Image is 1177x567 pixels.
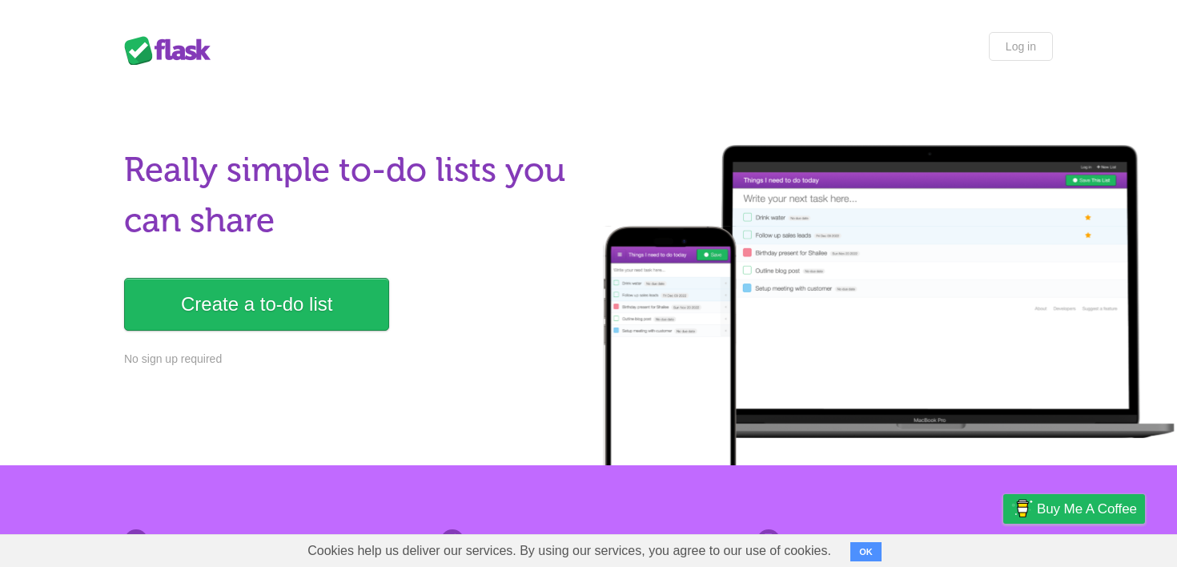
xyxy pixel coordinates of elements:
span: Cookies help us deliver our services. By using our services, you agree to our use of cookies. [291,535,847,567]
img: Buy me a coffee [1011,495,1033,522]
a: Buy me a coffee [1003,494,1145,524]
h2: Share lists with ease. [440,529,737,551]
a: Log in [989,32,1053,61]
div: Flask Lists [124,36,220,65]
button: OK [850,542,882,561]
span: Buy me a coffee [1037,495,1137,523]
h2: Access from any device. [757,529,1053,551]
p: No sign up required [124,351,579,368]
h1: Really simple to-do lists you can share [124,145,579,246]
h2: No sign up. Nothing to install. [124,529,420,551]
a: Create a to-do list [124,278,389,331]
